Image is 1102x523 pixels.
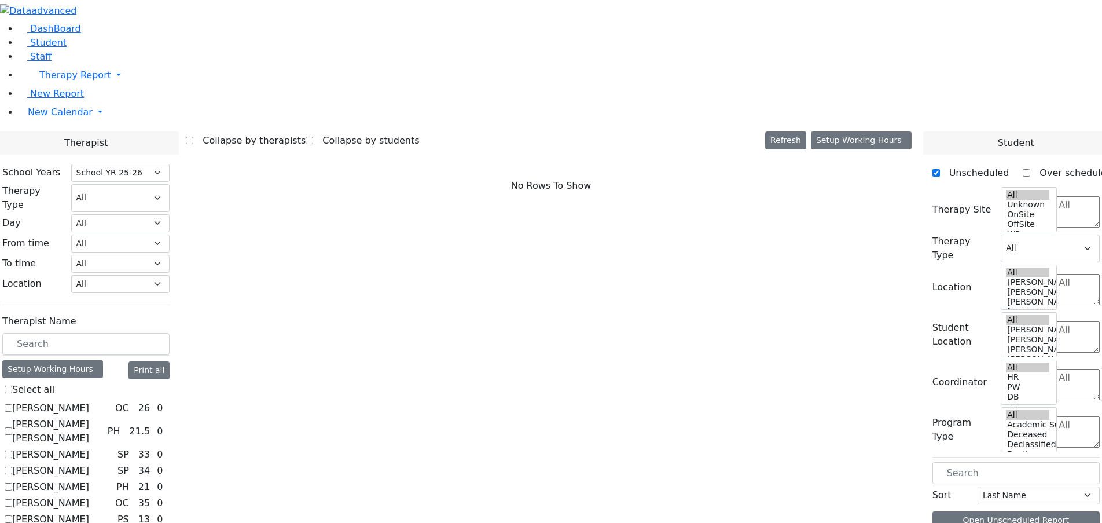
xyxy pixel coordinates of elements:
label: Day [2,216,21,230]
textarea: Search [1057,274,1100,305]
a: Therapy Report [19,64,1102,87]
span: New Report [30,88,84,99]
a: Student [19,37,67,48]
label: [PERSON_NAME] [12,448,89,462]
textarea: Search [1057,196,1100,228]
option: [PERSON_NAME] 2 [1006,354,1049,364]
textarea: Search [1057,369,1100,400]
div: Setup Working Hours [2,360,103,378]
input: Search [932,462,1100,484]
span: Staff [30,51,52,62]
div: 0 [155,480,165,494]
option: Deceased [1006,430,1049,440]
div: 21 [136,480,152,494]
option: [PERSON_NAME] 4 [1006,287,1049,297]
div: PH [103,425,125,438]
label: [PERSON_NAME] [12,464,89,478]
label: Program Type [932,416,994,444]
div: PH [112,480,134,494]
option: [PERSON_NAME] 3 [1006,345,1049,354]
option: [PERSON_NAME] 4 [1006,335,1049,345]
label: Location [2,277,42,291]
option: OffSite [1006,220,1049,229]
div: SP [113,448,134,462]
label: [PERSON_NAME] [12,496,89,510]
option: All [1006,315,1049,325]
label: Unscheduled [940,164,1009,182]
option: DB [1006,392,1049,402]
label: School Years [2,166,60,180]
label: Student Location [932,321,994,349]
div: 0 [155,496,165,510]
input: Search [2,333,170,355]
textarea: Search [1057,321,1100,353]
div: 0 [155,401,165,415]
label: Therapist Name [2,314,76,328]
option: Declassified [1006,440,1049,449]
span: Student [30,37,67,48]
label: Select all [12,383,54,397]
label: From time [2,236,49,250]
label: To time [2,257,36,270]
option: OnSite [1006,210,1049,220]
option: PW [1006,382,1049,392]
label: [PERSON_NAME] [12,401,89,415]
option: AH [1006,402,1049,412]
option: [PERSON_NAME] 5 [1006,277,1049,287]
a: Staff [19,51,52,62]
div: 0 [155,425,165,438]
label: Coordinator [932,375,987,389]
option: Unknown [1006,200,1049,210]
option: WP [1006,229,1049,239]
textarea: Search [1057,416,1100,448]
div: 34 [136,464,152,478]
span: DashBoard [30,23,81,34]
label: Location [932,280,972,294]
label: Therapy Type [2,184,64,212]
div: OC [111,401,134,415]
option: All [1006,363,1049,372]
span: Therapist [64,136,108,150]
div: 0 [155,448,165,462]
option: Academic Support [1006,420,1049,430]
label: Collapse by students [313,131,419,150]
div: 26 [136,401,152,415]
label: [PERSON_NAME] [12,480,89,494]
option: All [1006,268,1049,277]
label: [PERSON_NAME] [PERSON_NAME] [12,418,103,445]
option: [PERSON_NAME] 5 [1006,325,1049,335]
div: SP [113,464,134,478]
button: Print all [128,361,170,379]
span: Student [998,136,1034,150]
label: Sort [932,488,952,502]
div: 21.5 [127,425,153,438]
div: 35 [136,496,152,510]
div: 33 [136,448,152,462]
option: [PERSON_NAME] 3 [1006,297,1049,307]
option: All [1006,410,1049,420]
span: No Rows To Show [511,179,592,193]
span: Therapy Report [39,70,111,81]
a: DashBoard [19,23,81,34]
div: 0 [155,464,165,478]
option: Declines [1006,449,1049,459]
button: Refresh [765,131,806,149]
option: HR [1006,372,1049,382]
button: Setup Working Hours [811,131,912,149]
div: OC [111,496,134,510]
label: Collapse by therapists [193,131,306,150]
a: New Calendar [19,101,1102,124]
a: New Report [19,88,84,99]
option: [PERSON_NAME] 2 [1006,307,1049,317]
label: Therapy Type [932,235,994,262]
span: New Calendar [28,107,93,118]
label: Therapy Site [932,203,991,217]
option: All [1006,190,1049,200]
